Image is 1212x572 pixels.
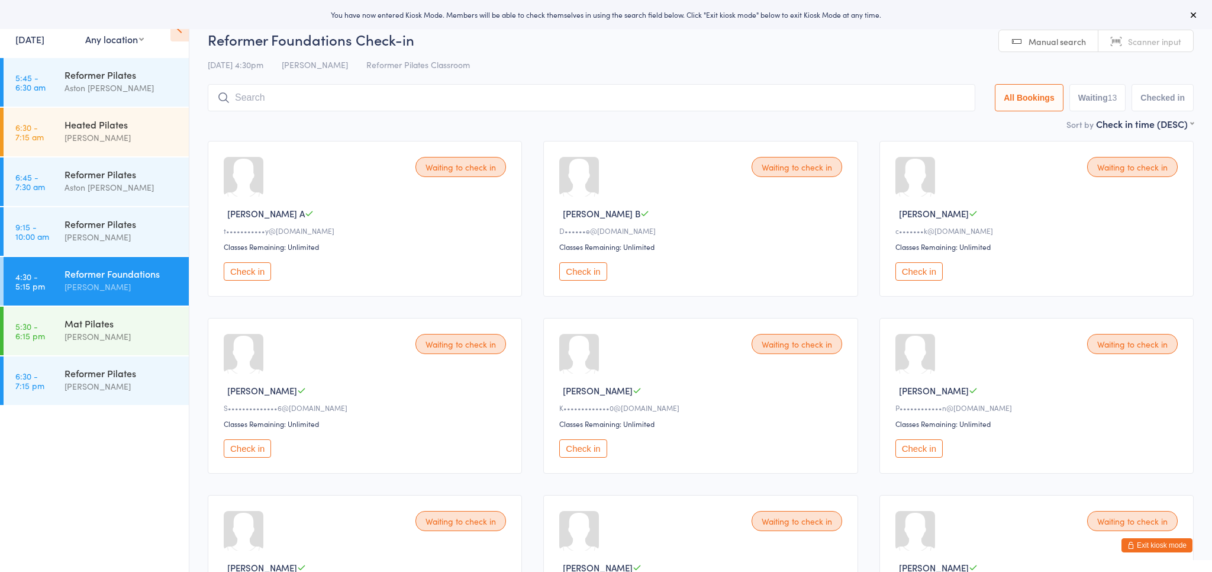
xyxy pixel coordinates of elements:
div: Waiting to check in [415,157,506,177]
button: Check in [895,262,943,281]
span: Scanner input [1128,36,1181,47]
button: Checked in [1132,84,1194,111]
button: Check in [559,439,607,458]
time: 4:30 - 5:15 pm [15,272,45,291]
a: 6:30 -7:15 amHeated Pilates[PERSON_NAME] [4,108,189,156]
div: S••••••••••••••6@[DOMAIN_NAME] [224,403,510,413]
div: Heated Pilates [65,118,179,131]
div: P••••••••••••n@[DOMAIN_NAME] [895,403,1181,413]
div: Classes Remaining: Unlimited [224,419,510,429]
div: Waiting to check in [1087,511,1178,531]
span: [PERSON_NAME] A [227,207,305,220]
span: [PERSON_NAME] [899,207,969,220]
a: 6:45 -7:30 amReformer PilatesAston [PERSON_NAME] [4,158,189,206]
span: [PERSON_NAME] [899,384,969,397]
div: Reformer Pilates [65,217,179,230]
h2: Reformer Foundations Check-in [208,30,1194,49]
div: You have now entered Kiosk Mode. Members will be able to check themselves in using the search fie... [19,9,1193,20]
input: Search [208,84,975,111]
div: Waiting to check in [415,334,506,354]
span: [PERSON_NAME] B [563,207,640,220]
time: 6:45 - 7:30 am [15,172,45,191]
div: [PERSON_NAME] [65,280,179,294]
a: 6:30 -7:15 pmReformer Pilates[PERSON_NAME] [4,356,189,405]
button: Check in [224,262,271,281]
div: 13 [1108,93,1117,102]
div: Mat Pilates [65,317,179,330]
button: Check in [895,439,943,458]
div: Classes Remaining: Unlimited [559,242,845,252]
div: Aston [PERSON_NAME] [65,181,179,194]
div: [PERSON_NAME] [65,230,179,244]
div: Waiting to check in [1087,157,1178,177]
div: Waiting to check in [752,334,842,354]
span: [PERSON_NAME] [563,384,633,397]
button: Exit kiosk mode [1121,538,1192,552]
div: c•••••••k@[DOMAIN_NAME] [895,226,1181,236]
a: 4:30 -5:15 pmReformer Foundations[PERSON_NAME] [4,257,189,306]
div: Waiting to check in [415,511,506,531]
div: D••••••e@[DOMAIN_NAME] [559,226,845,236]
span: Reformer Pilates Classroom [366,59,470,70]
div: Waiting to check in [1087,334,1178,354]
div: Reformer Pilates [65,68,179,81]
div: Classes Remaining: Unlimited [224,242,510,252]
button: Waiting13 [1069,84,1126,111]
span: [PERSON_NAME] [227,384,297,397]
button: Check in [559,262,607,281]
div: Waiting to check in [752,157,842,177]
a: 9:15 -10:00 amReformer Pilates[PERSON_NAME] [4,207,189,256]
div: Reformer Foundations [65,267,179,280]
div: [PERSON_NAME] [65,380,179,393]
time: 6:30 - 7:15 am [15,123,44,142]
a: 5:30 -6:15 pmMat Pilates[PERSON_NAME] [4,307,189,355]
div: Waiting to check in [752,511,842,531]
div: Classes Remaining: Unlimited [895,242,1181,252]
div: [PERSON_NAME] [65,330,179,343]
div: t•••••••••••y@[DOMAIN_NAME] [224,226,510,236]
div: Check in time (DESC) [1096,117,1194,130]
div: Reformer Pilates [65,168,179,181]
time: 9:15 - 10:00 am [15,222,49,241]
a: [DATE] [15,33,44,46]
button: Check in [224,439,271,458]
label: Sort by [1066,118,1094,130]
button: All Bookings [995,84,1063,111]
div: Classes Remaining: Unlimited [895,419,1181,429]
span: [DATE] 4:30pm [208,59,263,70]
div: Classes Remaining: Unlimited [559,419,845,429]
div: Aston [PERSON_NAME] [65,81,179,95]
div: Any location [85,33,144,46]
time: 5:30 - 6:15 pm [15,322,45,340]
time: 5:45 - 6:30 am [15,73,46,92]
time: 6:30 - 7:15 pm [15,371,44,390]
span: [PERSON_NAME] [282,59,348,70]
div: Reformer Pilates [65,367,179,380]
div: [PERSON_NAME] [65,131,179,144]
div: K•••••••••••••0@[DOMAIN_NAME] [559,403,845,413]
a: 5:45 -6:30 amReformer PilatesAston [PERSON_NAME] [4,58,189,107]
span: Manual search [1029,36,1086,47]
